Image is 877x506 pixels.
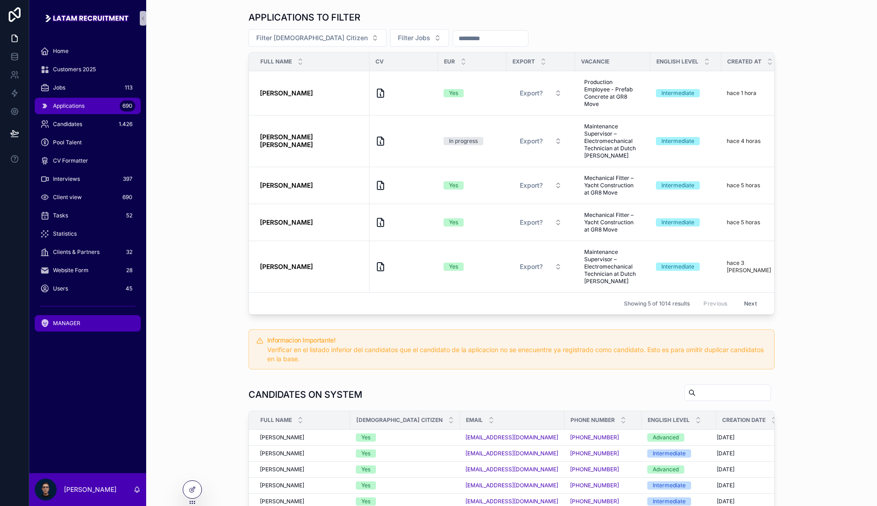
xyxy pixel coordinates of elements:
[465,498,559,505] a: [EMAIL_ADDRESS][DOMAIN_NAME]
[512,58,535,65] span: Export
[53,212,68,219] span: Tasks
[647,497,711,506] a: Intermediate
[260,466,304,473] span: [PERSON_NAME]
[35,189,141,206] a: Client view690
[122,82,135,93] div: 113
[260,218,313,226] strong: [PERSON_NAME]
[449,89,458,97] div: Yes
[584,174,638,196] span: Mechanical Fitter – Yacht Construction at GR8 Move
[53,66,96,73] span: Customers 2025
[398,33,430,42] span: Filter Jobs
[512,258,569,275] button: Select Button
[53,267,89,274] span: Website Form
[53,230,77,237] span: Statistics
[512,85,569,101] button: Select Button
[717,450,734,457] span: [DATE]
[570,450,619,457] a: [PHONE_NUMBER]
[260,181,313,189] strong: [PERSON_NAME]
[661,263,694,271] div: Intermediate
[661,89,694,97] div: Intermediate
[570,498,636,505] a: [PHONE_NUMBER]
[375,58,384,65] span: CV
[449,181,458,190] div: Yes
[35,244,141,260] a: Clients & Partners32
[35,116,141,132] a: Candidates1.426
[520,89,543,98] span: Export?
[570,466,619,473] a: [PHONE_NUMBER]
[123,283,135,294] div: 45
[656,58,698,65] span: English level
[465,466,558,473] a: [EMAIL_ADDRESS][DOMAIN_NAME]
[44,11,132,26] img: App logo
[570,466,636,473] a: [PHONE_NUMBER]
[267,345,767,364] div: Verificar en el listado inferior del candidatos que el candidato de la aplicacion no se enecuentr...
[260,482,345,489] a: [PERSON_NAME]
[449,137,478,145] div: In progress
[465,466,559,473] a: [EMAIL_ADDRESS][DOMAIN_NAME]
[260,450,304,457] span: [PERSON_NAME]
[260,89,313,97] strong: [PERSON_NAME]
[35,280,141,297] a: Users45
[53,139,82,146] span: Pool Talent
[35,171,141,187] a: Interviews397
[444,58,455,65] span: Eur
[647,433,711,442] a: Advanced
[361,433,370,442] div: Yes
[53,121,82,128] span: Candidates
[717,482,783,489] a: [DATE]
[520,262,543,271] span: Export?
[449,218,458,227] div: Yes
[722,416,766,424] span: Creation date
[260,434,304,441] span: [PERSON_NAME]
[53,175,80,183] span: Interviews
[647,449,711,458] a: Intermediate
[35,153,141,169] a: CV Formatter
[35,262,141,279] a: Website Form28
[35,98,141,114] a: Applications690
[356,465,454,474] a: Yes
[717,450,783,457] a: [DATE]
[260,263,313,270] strong: [PERSON_NAME]
[390,29,449,47] button: Select Button
[520,137,543,146] span: Export?
[727,259,784,274] p: hace 3 [PERSON_NAME]
[53,248,100,256] span: Clients & Partners
[727,90,756,97] p: hace 1 hora
[53,157,88,164] span: CV Formatter
[727,219,760,226] p: hace 5 horas
[123,210,135,221] div: 52
[123,247,135,258] div: 32
[512,133,569,149] button: Select Button
[727,182,760,189] p: hace 5 horas
[449,263,458,271] div: Yes
[53,47,69,55] span: Home
[465,434,559,441] a: [EMAIL_ADDRESS][DOMAIN_NAME]
[53,84,65,91] span: Jobs
[361,449,370,458] div: Yes
[53,102,85,110] span: Applications
[570,482,636,489] a: [PHONE_NUMBER]
[727,137,761,145] p: hace 4 horas
[727,58,761,65] span: Created at
[356,449,454,458] a: Yes
[584,79,638,108] span: Production Employee - Prefab Concrete at GR8 Move
[361,465,370,474] div: Yes
[653,433,679,442] div: Advanced
[35,61,141,78] a: Customers 2025
[570,434,636,441] a: [PHONE_NUMBER]
[260,466,345,473] a: [PERSON_NAME]
[35,226,141,242] a: Statistics
[717,466,734,473] span: [DATE]
[248,29,386,47] button: Select Button
[653,465,679,474] div: Advanced
[512,177,569,194] button: Select Button
[356,433,454,442] a: Yes
[260,133,315,148] strong: [PERSON_NAME] [PERSON_NAME]
[53,320,80,327] span: MANAGER
[520,181,543,190] span: Export?
[361,497,370,506] div: Yes
[260,498,304,505] span: [PERSON_NAME]
[661,137,694,145] div: Intermediate
[356,416,443,424] span: [DEMOGRAPHIC_DATA] citizen
[661,218,694,227] div: Intermediate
